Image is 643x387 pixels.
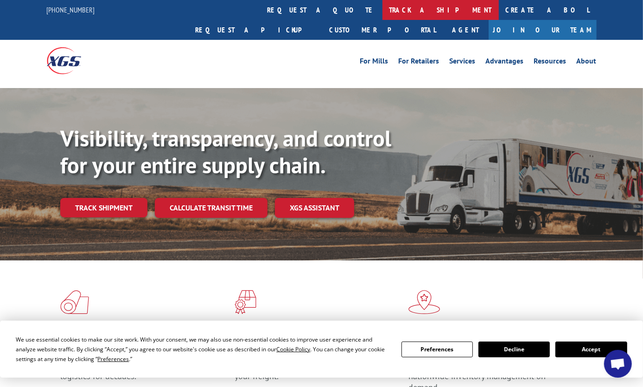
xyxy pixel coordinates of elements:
[60,124,391,179] b: Visibility, transparency, and control for your entire supply chain.
[443,20,489,40] a: Agent
[155,198,267,218] a: Calculate transit time
[534,57,567,68] a: Resources
[408,290,440,314] img: xgs-icon-flagship-distribution-model-red
[97,355,129,363] span: Preferences
[450,57,476,68] a: Services
[47,5,95,14] a: [PHONE_NUMBER]
[16,335,390,364] div: We use essential cookies to make our site work. With your consent, we may also use non-essential ...
[360,57,388,68] a: For Mills
[60,290,89,314] img: xgs-icon-total-supply-chain-intelligence-red
[399,57,439,68] a: For Retailers
[401,342,473,357] button: Preferences
[577,57,597,68] a: About
[489,20,597,40] a: Join Our Team
[604,350,632,378] div: Open chat
[486,57,524,68] a: Advantages
[189,20,323,40] a: Request a pickup
[275,198,354,218] a: XGS ASSISTANT
[235,290,256,314] img: xgs-icon-focused-on-flooring-red
[60,198,147,217] a: Track shipment
[323,20,443,40] a: Customer Portal
[276,345,310,353] span: Cookie Policy
[555,342,627,357] button: Accept
[478,342,550,357] button: Decline
[60,349,227,381] span: As an industry carrier of choice, XGS has brought innovation and dedication to flooring logistics...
